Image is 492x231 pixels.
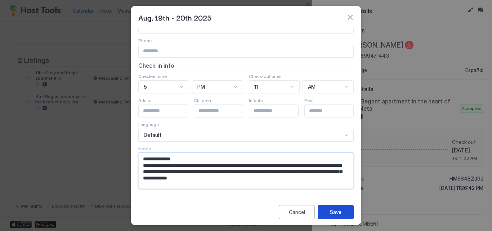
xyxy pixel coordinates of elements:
span: Check-out time [249,74,281,79]
div: Save [330,208,341,216]
button: Cancel [279,205,315,219]
input: Input Field [305,105,364,117]
textarea: Input Field [139,153,348,188]
button: Save [318,205,354,219]
span: AM [308,84,316,90]
input: Input Field [139,105,198,117]
input: Input Field [139,45,353,57]
span: Check-in info [138,62,174,69]
div: Cancel [289,208,305,216]
span: Phone [138,38,152,43]
input: Input Field [194,105,253,117]
span: Aug, 19th - 20th 2025 [138,12,212,23]
span: Default [144,132,161,138]
span: Children [194,98,211,103]
span: 5 [144,84,147,90]
span: Pets [304,98,314,103]
span: PM [197,84,205,90]
input: Input Field [249,105,308,117]
span: Language [138,122,159,127]
span: Adults [138,98,152,103]
span: Check-in time [138,74,167,79]
span: Infants [249,98,263,103]
span: Notes [138,146,151,151]
span: 11 [254,84,258,90]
